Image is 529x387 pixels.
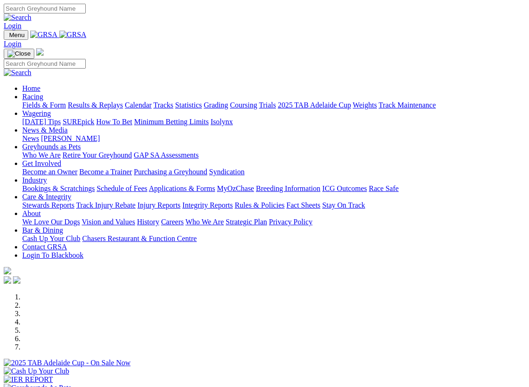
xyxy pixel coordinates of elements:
[4,59,86,69] input: Search
[22,209,41,217] a: About
[22,151,525,159] div: Greyhounds as Pets
[4,375,53,384] img: IER REPORT
[4,4,86,13] input: Search
[278,101,351,109] a: 2025 TAB Adelaide Cup
[68,101,123,109] a: Results & Replays
[353,101,377,109] a: Weights
[269,218,312,226] a: Privacy Policy
[22,109,51,117] a: Wagering
[175,101,202,109] a: Statistics
[22,134,39,142] a: News
[22,101,525,109] div: Racing
[63,151,132,159] a: Retire Your Greyhound
[96,118,133,126] a: How To Bet
[22,251,83,259] a: Login To Blackbook
[22,176,47,184] a: Industry
[322,201,365,209] a: Stay On Track
[59,31,87,39] img: GRSA
[76,201,135,209] a: Track Injury Rebate
[161,218,184,226] a: Careers
[22,235,525,243] div: Bar & Dining
[22,118,61,126] a: [DATE] Tips
[4,359,131,367] img: 2025 TAB Adelaide Cup - On Sale Now
[134,151,199,159] a: GAP SA Assessments
[287,201,320,209] a: Fact Sheets
[22,218,80,226] a: We Love Our Dogs
[22,134,525,143] div: News & Media
[204,101,228,109] a: Grading
[4,13,32,22] img: Search
[226,218,267,226] a: Strategic Plan
[22,151,61,159] a: Who We Are
[22,235,80,242] a: Cash Up Your Club
[149,184,215,192] a: Applications & Forms
[153,101,173,109] a: Tracks
[134,118,209,126] a: Minimum Betting Limits
[22,143,81,151] a: Greyhounds as Pets
[256,184,320,192] a: Breeding Information
[4,276,11,284] img: facebook.svg
[125,101,152,109] a: Calendar
[79,168,132,176] a: Become a Trainer
[22,93,43,101] a: Racing
[4,49,34,59] button: Toggle navigation
[30,31,57,39] img: GRSA
[22,168,77,176] a: Become an Owner
[63,118,94,126] a: SUREpick
[322,184,367,192] a: ICG Outcomes
[22,168,525,176] div: Get Involved
[9,32,25,38] span: Menu
[379,101,436,109] a: Track Maintenance
[41,134,100,142] a: [PERSON_NAME]
[22,126,68,134] a: News & Media
[4,40,21,48] a: Login
[13,276,20,284] img: twitter.svg
[185,218,224,226] a: Who We Are
[4,30,28,40] button: Toggle navigation
[22,193,71,201] a: Care & Integrity
[134,168,207,176] a: Purchasing a Greyhound
[137,201,180,209] a: Injury Reports
[4,22,21,30] a: Login
[4,69,32,77] img: Search
[22,84,40,92] a: Home
[22,184,525,193] div: Industry
[22,159,61,167] a: Get Involved
[210,118,233,126] a: Isolynx
[230,101,257,109] a: Coursing
[22,184,95,192] a: Bookings & Scratchings
[22,201,74,209] a: Stewards Reports
[22,118,525,126] div: Wagering
[22,218,525,226] div: About
[217,184,254,192] a: MyOzChase
[369,184,398,192] a: Race Safe
[4,267,11,274] img: logo-grsa-white.png
[22,243,67,251] a: Contact GRSA
[4,367,69,375] img: Cash Up Your Club
[137,218,159,226] a: History
[235,201,285,209] a: Rules & Policies
[36,48,44,56] img: logo-grsa-white.png
[7,50,31,57] img: Close
[96,184,147,192] a: Schedule of Fees
[209,168,244,176] a: Syndication
[182,201,233,209] a: Integrity Reports
[22,226,63,234] a: Bar & Dining
[22,201,525,209] div: Care & Integrity
[259,101,276,109] a: Trials
[22,101,66,109] a: Fields & Form
[82,218,135,226] a: Vision and Values
[82,235,197,242] a: Chasers Restaurant & Function Centre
